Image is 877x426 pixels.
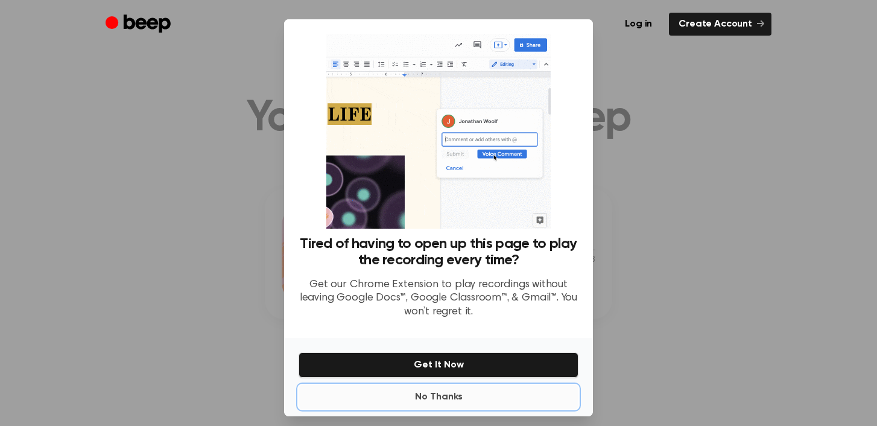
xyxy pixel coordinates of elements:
[615,13,662,36] a: Log in
[299,352,578,378] button: Get It Now
[299,278,578,319] p: Get our Chrome Extension to play recordings without leaving Google Docs™, Google Classroom™, & Gm...
[669,13,771,36] a: Create Account
[299,385,578,409] button: No Thanks
[106,13,174,36] a: Beep
[326,34,550,229] img: Beep extension in action
[299,236,578,269] h3: Tired of having to open up this page to play the recording every time?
